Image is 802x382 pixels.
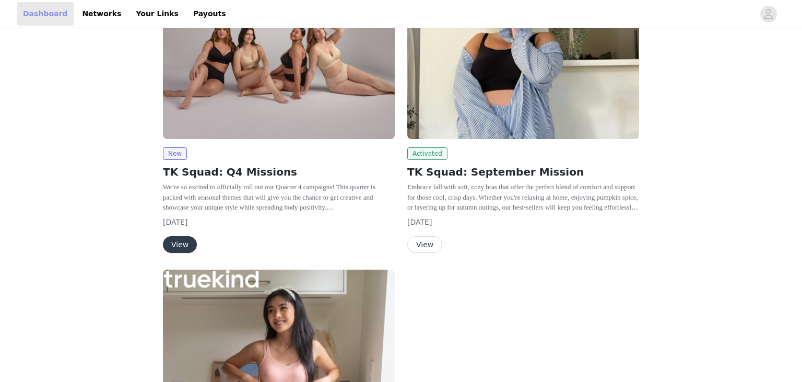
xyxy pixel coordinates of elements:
span: [DATE] [163,218,187,226]
a: Payouts [187,2,232,26]
span: Activated [407,147,447,160]
a: Dashboard [17,2,74,26]
button: View [163,236,197,253]
span: New [163,147,187,160]
button: View [407,236,442,253]
a: View [407,241,442,249]
a: Your Links [129,2,185,26]
span: Embrace fall with soft, cozy bras that offer the perfect blend of comfort and support for those c... [407,183,638,222]
span: We’re so excited to officially roll out our Quarter 4 campaigns! This quarter is packed with seas... [163,183,375,211]
a: Networks [76,2,127,26]
h2: TK Squad: September Mission [407,164,639,180]
span: [DATE] [407,218,432,226]
a: View [163,241,197,249]
h2: TK Squad: Q4 Missions [163,164,395,180]
div: avatar [763,6,773,22]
